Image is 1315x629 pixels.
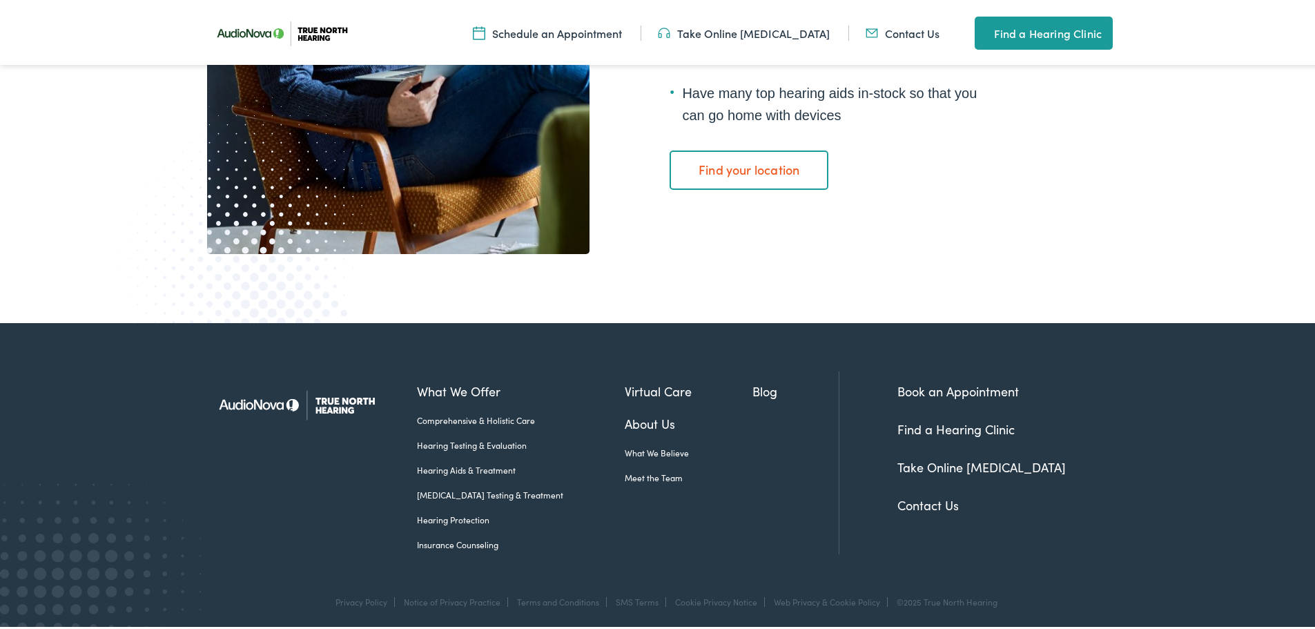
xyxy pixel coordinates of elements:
a: Schedule an Appointment [473,23,622,38]
a: SMS Terms [616,593,659,605]
a: Hearing Protection [417,511,625,523]
img: utility icon [975,22,987,39]
a: Privacy Policy [335,593,387,605]
a: Hearing Aids & Treatment [417,461,625,474]
a: Cookie Privacy Notice [675,593,757,605]
a: Web Privacy & Cookie Policy [774,593,880,605]
a: Find a Hearing Clinic [975,14,1113,47]
a: Hearing Testing & Evaluation [417,436,625,449]
a: Meet the Team [625,469,753,481]
img: Icon symbolizing a calendar in color code ffb348 [473,23,485,38]
a: Take Online [MEDICAL_DATA] [658,23,830,38]
a: What We Offer [417,379,625,398]
img: Mail icon in color code ffb348, used for communication purposes [866,23,878,38]
a: Take Online [MEDICAL_DATA] [897,456,1066,473]
a: [MEDICAL_DATA] Testing & Treatment [417,486,625,499]
img: Headphones icon in color code ffb348 [658,23,670,38]
img: True North Hearing [207,369,397,436]
a: Contact Us [866,23,939,38]
a: Notice of Privacy Practice [404,593,500,605]
div: ©2025 True North Hearing [890,594,997,604]
a: Comprehensive & Holistic Care [417,412,625,424]
a: Find your location [670,148,828,186]
a: Terms and Conditions [517,593,599,605]
a: Find a Hearing Clinic [897,418,1015,435]
a: What We Believe [625,444,753,456]
a: Contact Us [897,494,959,511]
a: Book an Appointment [897,380,1019,397]
img: Halftone pattern graphic in SVG format, version two [92,77,399,391]
a: Insurance Counseling [417,536,625,548]
li: Have many top hearing aids in-stock so that you can go home with devices [670,79,1001,124]
a: Blog [752,379,839,398]
a: Virtual Care [625,379,753,398]
a: About Us [625,412,753,430]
